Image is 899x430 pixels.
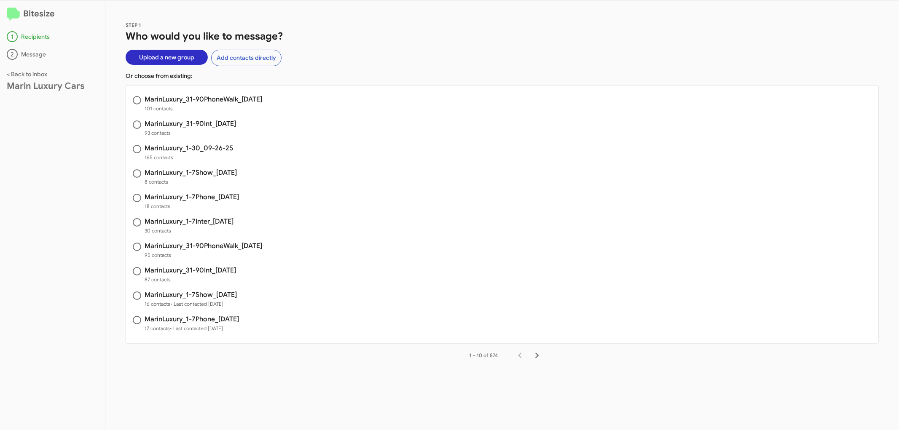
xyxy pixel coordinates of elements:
[145,324,239,333] span: 17 contacts
[145,145,233,152] h3: MarinLuxury_1-30_09-26-25
[7,8,20,21] img: logo-minimal.svg
[145,218,233,225] h3: MarinLuxury_1-7Inter_[DATE]
[145,153,233,162] span: 165 contacts
[529,347,545,364] button: Next page
[126,29,879,43] h1: Who would you like to message?
[7,31,18,42] div: 1
[7,49,18,60] div: 2
[145,243,262,249] h3: MarinLuxury_31-90PhoneWalk_[DATE]
[170,325,223,331] span: • Last contacted [DATE]
[145,194,239,200] h3: MarinLuxury_1-7Phone_[DATE]
[145,300,237,308] span: 16 contacts
[126,72,879,80] p: Or choose from existing:
[145,227,233,235] span: 30 contacts
[7,7,98,21] h2: Bitesize
[145,275,236,284] span: 87 contacts
[145,120,236,127] h3: MarinLuxury_31-90Int_[DATE]
[7,82,98,90] div: Marin Luxury Cars
[126,50,208,65] button: Upload a new group
[7,31,98,42] div: Recipients
[512,347,529,364] button: Previous page
[211,50,282,66] button: Add contacts directly
[139,50,194,65] span: Upload a new group
[145,267,236,274] h3: MarinLuxury_31-90Int_[DATE]
[145,291,237,298] h3: MarinLuxury_1-7Show_[DATE]
[145,104,262,113] span: 101 contacts
[7,49,98,60] div: Message
[145,169,237,176] h3: MarinLuxury_1-7Show_[DATE]
[7,70,47,78] a: < Back to inbox
[145,202,239,211] span: 18 contacts
[126,22,141,28] span: STEP 1
[145,129,236,137] span: 93 contacts
[145,316,239,323] h3: MarinLuxury_1-7Phone_[DATE]
[145,251,262,259] span: 95 contacts
[145,96,262,103] h3: MarinLuxury_31-90PhoneWalk_[DATE]
[170,301,223,307] span: • Last contacted [DATE]
[470,351,498,360] div: 1 – 10 of 874
[145,178,237,186] span: 8 contacts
